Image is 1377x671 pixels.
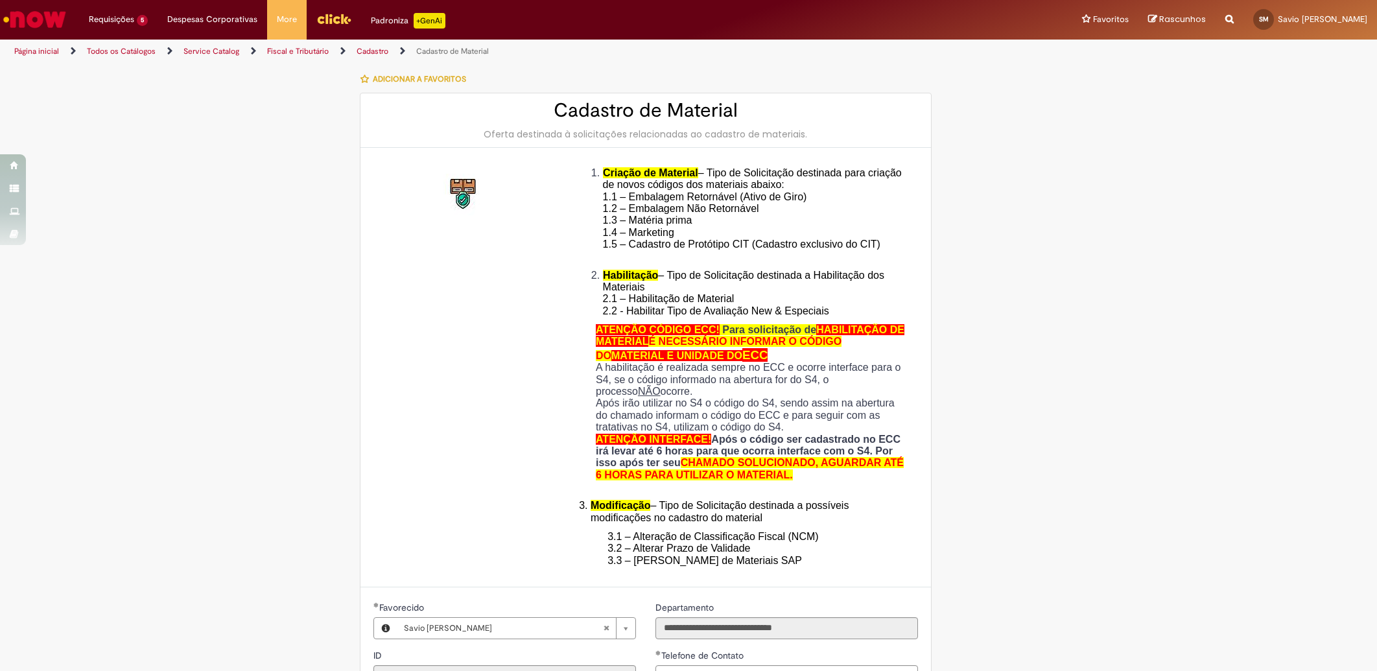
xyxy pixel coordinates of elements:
span: É NECESSÁRIO INFORMAR O CÓDIGO DO [596,336,842,360]
span: ECC [742,348,768,362]
img: click_logo_yellow_360x200.png [316,9,351,29]
span: MATERIAL E UNIDADE DO [611,350,742,361]
p: A habilitação é realizada sempre no ECC e ocorre interface para o S4, se o código informado na ab... [596,362,908,397]
span: CHAMADO SOLUCIONADO, AGUARDAR ATÉ 6 HORAS PARA UTILIZAR O MATERIAL. [596,457,904,480]
h2: Cadastro de Material [373,100,918,121]
a: Página inicial [14,46,59,56]
span: Criação de Material [603,167,698,178]
input: Departamento [655,617,918,639]
img: ServiceNow [1,6,68,32]
span: Modificação [591,500,650,511]
span: Adicionar a Favoritos [373,74,466,84]
span: HABILITAÇÃO DE MATERIAL [596,324,904,347]
span: Somente leitura - Departamento [655,602,716,613]
a: Service Catalog [183,46,239,56]
span: More [277,13,297,26]
span: Savio [PERSON_NAME] [404,618,603,639]
button: Favorecido, Visualizar este registro Savio Ilan Diogenes Mendes [374,618,397,639]
span: Favoritos [1093,13,1129,26]
li: – Tipo de Solicitação destinada a possíveis modificações no cadastro do material [591,500,908,524]
span: 3.1 – Alteração de Classificação Fiscal (NCM) 3.2 – Alterar Prazo de Validade 3.3 – [PERSON_NAME]... [607,531,818,566]
label: Somente leitura - Departamento [655,601,716,614]
span: Requisições [89,13,134,26]
span: Rascunhos [1159,13,1206,25]
span: Savio [PERSON_NAME] [1278,14,1367,25]
button: Adicionar a Favoritos [360,65,473,93]
strong: Após o código ser cadastrado no ECC irá levar até 6 horas para que ocorra interface com o S4. Por... [596,434,904,480]
span: – Tipo de Solicitação destinada a Habilitação dos Materiais 2.1 – Habilitação de Material 2.2 - H... [603,270,884,316]
p: Após irão utilizar no S4 o código do S4, sendo assim na abertura do chamado informam o código do ... [596,397,908,433]
span: ATENÇÃO INTERFACE! [596,434,711,445]
span: SM [1259,15,1269,23]
span: Obrigatório Preenchido [373,602,379,607]
span: Telefone de Contato [661,650,746,661]
a: Savio [PERSON_NAME]Limpar campo Favorecido [397,618,635,639]
a: Rascunhos [1148,14,1206,26]
div: Padroniza [371,13,445,29]
img: Cadastro de Material [443,174,485,215]
a: Fiscal e Tributário [267,46,329,56]
span: ATENÇÃO CÓDIGO ECC! [596,324,720,335]
span: Somente leitura - ID [373,650,384,661]
u: NÃO [638,386,661,397]
span: Para solicitação de [722,324,816,335]
div: Oferta destinada à solicitações relacionadas ao cadastro de materiais. [373,128,918,141]
label: Somente leitura - ID [373,649,384,662]
span: Habilitação [603,270,658,281]
span: Despesas Corporativas [167,13,257,26]
a: Todos os Catálogos [87,46,156,56]
p: +GenAi [414,13,445,29]
span: – Tipo de Solicitação destinada para criação de novos códigos dos materiais abaixo: 1.1 – Embalag... [603,167,902,262]
abbr: Limpar campo Favorecido [596,618,616,639]
span: Obrigatório Preenchido [655,650,661,655]
span: Necessários - Favorecido [379,602,427,613]
span: 5 [137,15,148,26]
ul: Trilhas de página [10,40,908,64]
a: Cadastro de Material [416,46,489,56]
a: Cadastro [357,46,388,56]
